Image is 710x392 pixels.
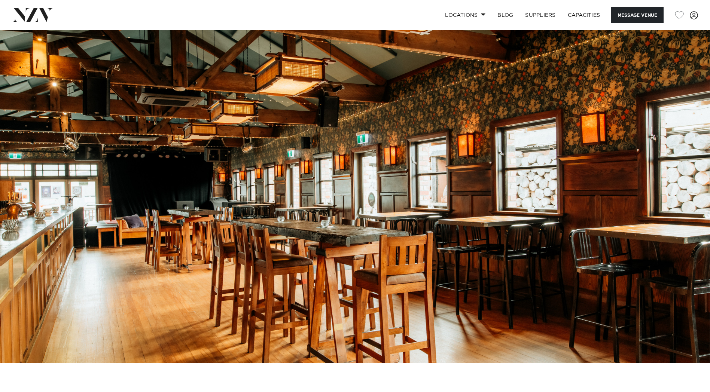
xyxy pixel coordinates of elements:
img: nzv-logo.png [12,8,53,22]
a: Locations [439,7,491,23]
a: Capacities [562,7,606,23]
a: BLOG [491,7,519,23]
button: Message Venue [611,7,664,23]
a: SUPPLIERS [519,7,561,23]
